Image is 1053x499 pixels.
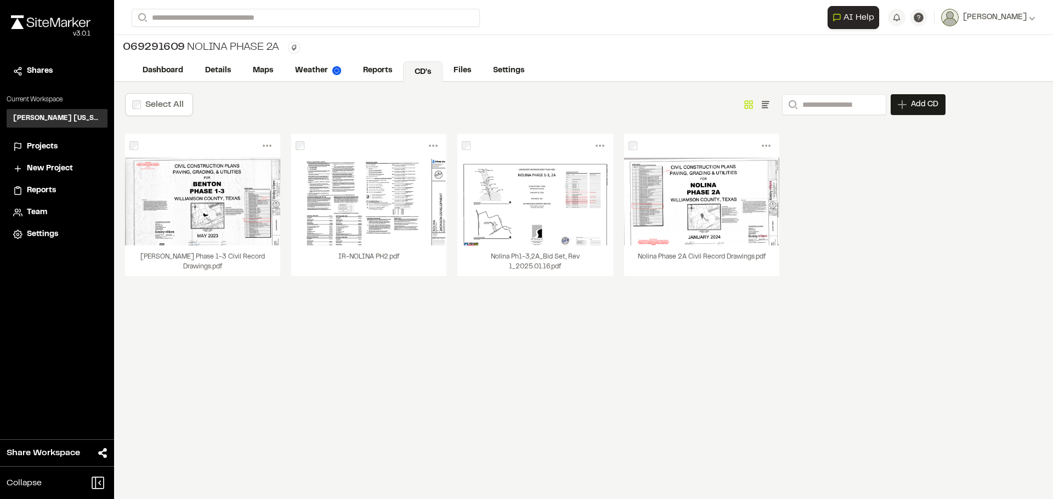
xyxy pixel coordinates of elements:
[13,141,101,153] a: Projects
[352,60,403,81] a: Reports
[911,99,938,110] span: Add CD
[132,9,151,27] button: Search
[27,228,58,240] span: Settings
[828,6,884,29] div: Open AI Assistant
[123,39,279,56] div: Nolina Phase 2A
[27,185,56,197] span: Reports
[843,11,874,24] span: AI Help
[828,6,879,29] button: Open AI Assistant
[123,39,185,56] span: 069291609
[11,15,90,29] img: rebrand.png
[403,61,443,82] a: CD's
[13,185,101,197] a: Reports
[13,65,101,77] a: Shares
[11,29,90,39] div: Oh geez...please don't...
[145,101,184,108] label: Select All
[27,65,53,77] span: Shares
[13,113,101,123] h3: [PERSON_NAME] [US_STATE]
[457,245,613,276] div: Nolina Ph1-3,2A_Bid Set, Rev 1_2025.01.16.pdf
[941,9,959,26] img: User
[27,163,73,175] span: New Project
[125,245,280,276] div: [PERSON_NAME] Phase 1-3 Civil Record Drawings.pdf
[963,12,1027,24] span: [PERSON_NAME]
[284,60,352,81] a: Weather
[13,207,101,219] a: Team
[443,60,482,81] a: Files
[13,228,101,240] a: Settings
[132,60,194,81] a: Dashboard
[7,477,42,490] span: Collapse
[782,94,802,115] button: Search
[624,245,779,276] div: Nolina Phase 2A Civil Record Drawings.pdf
[288,42,300,54] button: Edit Tags
[242,60,284,81] a: Maps
[194,60,242,81] a: Details
[7,446,80,460] span: Share Workspace
[27,141,58,153] span: Projects
[291,245,446,276] div: IR-NOLINA PH2.pdf
[332,66,341,75] img: precipai.png
[13,163,101,175] a: New Project
[27,207,47,219] span: Team
[7,95,107,105] p: Current Workspace
[941,9,1035,26] button: [PERSON_NAME]
[482,60,535,81] a: Settings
